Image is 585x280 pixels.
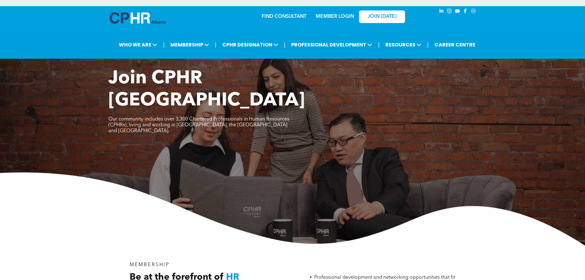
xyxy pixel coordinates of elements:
[378,38,380,51] li: |
[446,8,453,16] a: instagram
[470,8,477,16] a: Social network
[427,38,429,51] li: |
[359,10,405,23] a: JOIN [DATE]
[110,12,166,24] img: A blue and white logo for cp alberta
[433,39,477,50] a: CAREER CENTRE
[130,262,170,267] span: MEMBERSHIP
[316,14,354,19] a: MEMBER LOGIN
[220,39,280,50] span: CPHR DESIGNATION
[163,38,165,51] li: |
[284,38,286,51] li: |
[117,39,159,50] span: WHO WE ARE
[462,8,469,16] a: facebook
[108,69,305,110] span: Join CPHR [GEOGRAPHIC_DATA]
[169,39,211,50] span: MEMBERSHIP
[384,39,423,50] span: RESOURCES
[289,39,374,50] span: PROFESSIONAL DEVELOPMENT
[108,117,289,133] span: Our community includes over 3,300 Chartered Professionals in Human Resources (CPHRs), living and ...
[215,38,216,51] li: |
[368,14,396,20] span: JOIN [DATE]
[438,8,445,16] a: linkedin
[262,14,306,19] a: FIND CONSULTANT
[454,8,461,16] a: youtube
